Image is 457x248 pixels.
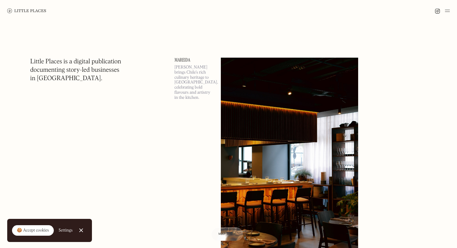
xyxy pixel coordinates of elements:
div: 🍪 Accept cookies [17,228,49,234]
a: Map view [211,228,243,241]
a: 🍪 Accept cookies [12,225,54,236]
div: Settings [59,228,73,232]
p: [PERSON_NAME] brings Chile’s rich culinary heritage to [GEOGRAPHIC_DATA], celebrating bold flavou... [175,65,214,100]
h1: Little Places is a digital publication documenting story-led businesses in [GEOGRAPHIC_DATA]. [30,58,121,83]
a: Mareida [175,58,214,62]
span: Map view [218,232,236,236]
a: Settings [59,224,73,237]
a: Close Cookie Popup [75,224,87,236]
